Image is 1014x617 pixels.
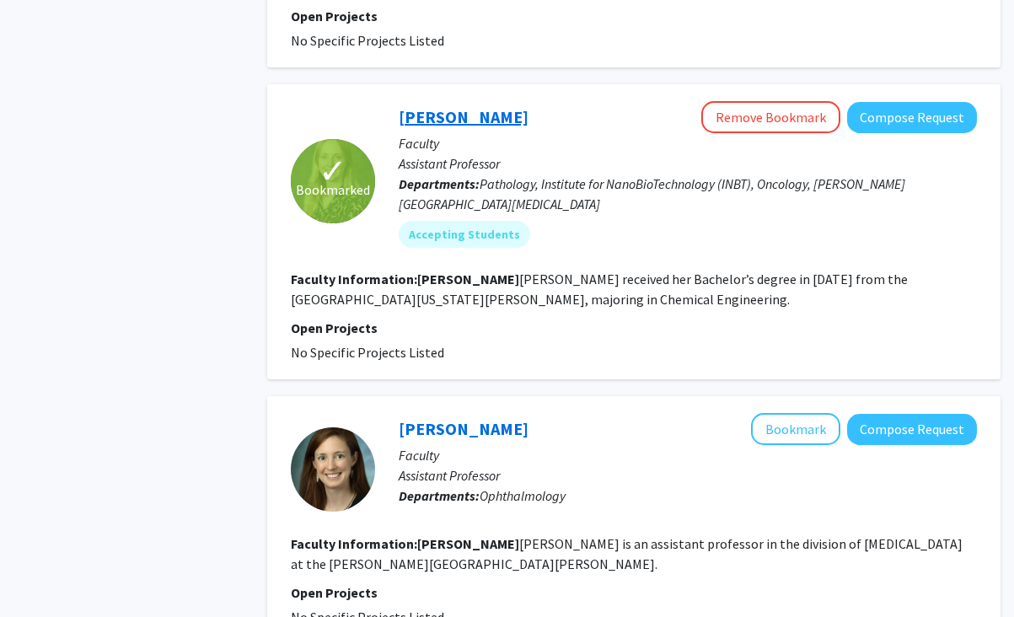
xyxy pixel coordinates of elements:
[399,106,528,127] a: [PERSON_NAME]
[480,487,566,504] span: Ophthalmology
[847,414,977,445] button: Compose Request to Ashley Campbell
[291,344,444,361] span: No Specific Projects Listed
[291,271,908,308] fg-read-more: [PERSON_NAME] received her Bachelor’s degree in [DATE] from the [GEOGRAPHIC_DATA][US_STATE][PERSO...
[291,318,977,338] p: Open Projects
[751,413,840,445] button: Add Ashley Campbell to Bookmarks
[399,175,905,212] span: Pathology, Institute for NanoBioTechnology (INBT), Oncology, [PERSON_NAME][GEOGRAPHIC_DATA][MEDIC...
[399,445,977,465] p: Faculty
[399,153,977,174] p: Assistant Professor
[417,271,519,287] b: [PERSON_NAME]
[399,418,528,439] a: [PERSON_NAME]
[291,271,417,287] b: Faculty Information:
[296,180,370,200] span: Bookmarked
[291,535,417,552] b: Faculty Information:
[291,6,977,26] p: Open Projects
[319,163,347,180] span: ✓
[701,101,840,133] button: Remove Bookmark
[399,465,977,486] p: Assistant Professor
[291,32,444,49] span: No Specific Projects Listed
[399,221,530,248] mat-chip: Accepting Students
[399,175,480,192] b: Departments:
[291,535,963,572] fg-read-more: [PERSON_NAME] is an assistant professor in the division of [MEDICAL_DATA] at the [PERSON_NAME][GE...
[399,487,480,504] b: Departments:
[847,102,977,133] button: Compose Request to Ashley Kiemen
[13,541,72,604] iframe: Chat
[417,535,519,552] b: [PERSON_NAME]
[291,582,977,603] p: Open Projects
[399,133,977,153] p: Faculty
